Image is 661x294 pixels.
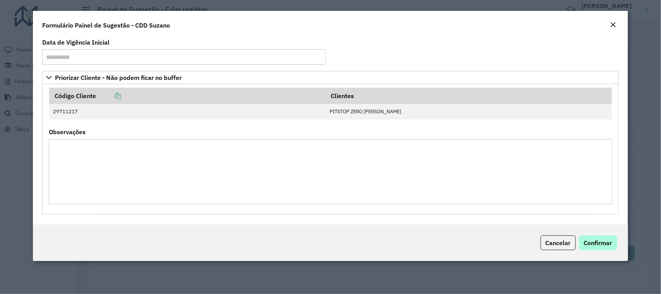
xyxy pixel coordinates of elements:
[42,21,170,30] h4: Formulário Painel de Sugestão - CDD Suzano
[42,84,618,214] div: Priorizar Cliente - Não podem ficar no buffer
[42,71,618,84] a: Priorizar Cliente - Não podem ficar no buffer
[42,38,110,47] label: Data de Vigência Inicial
[584,239,612,247] span: Confirmar
[610,22,616,28] em: Fechar
[49,127,86,137] label: Observações
[96,92,121,100] a: Copiar
[608,20,619,30] button: Close
[326,104,612,119] td: PITSTOP ZERO [PERSON_NAME]
[579,235,617,250] button: Confirmar
[546,239,571,247] span: Cancelar
[326,88,612,104] th: Clientes
[49,104,326,119] td: 29711217
[49,88,326,104] th: Código Cliente
[55,74,182,81] span: Priorizar Cliente - Não podem ficar no buffer
[541,235,576,250] button: Cancelar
